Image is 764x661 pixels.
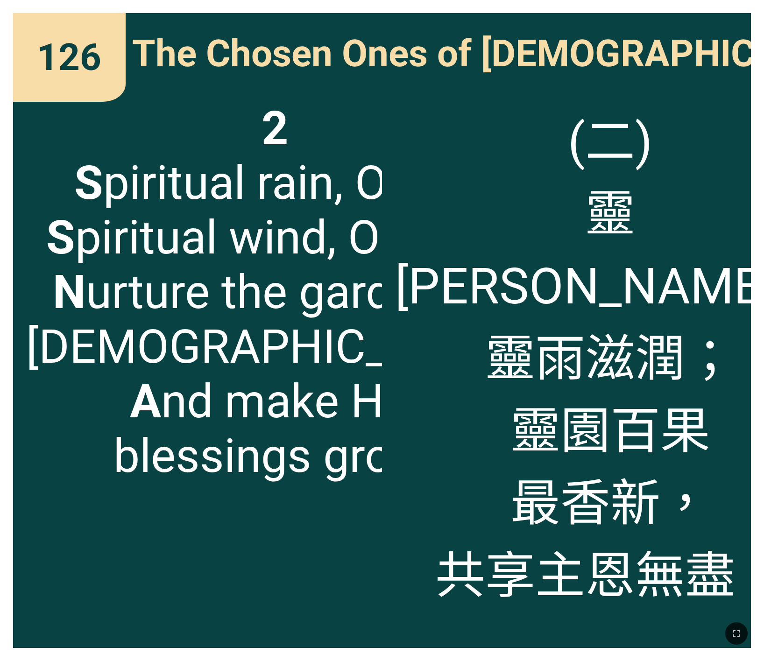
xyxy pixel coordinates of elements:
b: S [46,210,75,265]
b: A [130,374,161,429]
span: piritual rain, O fall! piritual wind, O blow! urture the garden of [DEMOGRAPHIC_DATA], nd make Hi... [26,101,523,483]
b: N [53,265,86,319]
b: S [74,155,103,210]
span: 126 [37,35,101,79]
b: 2 [262,101,288,155]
